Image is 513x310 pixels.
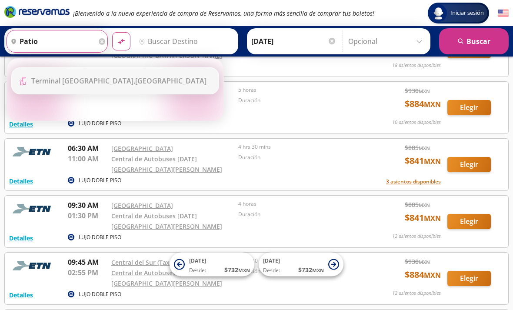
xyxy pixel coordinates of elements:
[9,143,57,160] img: RESERVAMOS
[424,270,441,280] small: MXN
[135,30,233,52] input: Buscar Destino
[439,28,509,54] button: Buscar
[392,290,441,297] p: 12 asientos disponibles
[238,267,250,273] small: MXN
[447,100,491,115] button: Elegir
[9,177,33,186] button: Detalles
[405,97,441,110] span: $ 884
[9,290,33,300] button: Detalles
[419,259,430,265] small: MXN
[386,178,441,186] button: 3 asientos disponibles
[263,267,280,274] span: Desde:
[79,177,121,184] p: LUJO DOBLE PISO
[259,253,343,277] button: [DATE]Desde:$732MXN
[405,86,430,95] span: $ 930
[392,233,441,240] p: 12 asientos disponibles
[9,120,33,129] button: Detalles
[419,202,430,208] small: MXN
[447,9,487,17] span: Iniciar sesión
[4,5,70,18] i: Brand Logo
[405,143,430,152] span: $ 885
[447,214,491,229] button: Elegir
[111,201,173,210] a: [GEOGRAPHIC_DATA]
[251,30,336,52] input: Elegir Fecha
[111,258,190,267] a: Central del Sur (Taxqueña)
[405,257,430,266] span: $ 930
[111,144,173,153] a: [GEOGRAPHIC_DATA]
[68,200,107,210] p: 09:30 AM
[424,213,441,223] small: MXN
[79,233,121,241] p: LUJO DOBLE PISO
[312,267,324,273] small: MXN
[73,9,374,17] em: ¡Bienvenido a la nueva experiencia de compra de Reservamos, una forma más sencilla de comprar tus...
[405,200,430,209] span: $ 885
[238,86,361,94] p: 5 horas
[405,268,441,281] span: $ 884
[392,119,441,126] p: 10 asientos disponibles
[68,143,107,153] p: 06:30 AM
[79,120,121,127] p: LUJO DOBLE PISO
[498,8,509,19] button: English
[68,257,107,267] p: 09:45 AM
[298,265,324,274] span: $ 732
[68,153,107,164] p: 11:00 AM
[405,154,441,167] span: $ 841
[31,76,135,86] b: Terminal [GEOGRAPHIC_DATA],
[189,267,206,274] span: Desde:
[419,88,430,94] small: MXN
[111,269,222,287] a: Central de Autobuses [DATE][GEOGRAPHIC_DATA][PERSON_NAME]
[111,155,222,173] a: Central de Autobuses [DATE][GEOGRAPHIC_DATA][PERSON_NAME]
[238,153,361,161] p: Duración
[424,100,441,109] small: MXN
[224,265,250,274] span: $ 732
[68,267,107,278] p: 02:55 PM
[238,200,361,208] p: 4 horas
[238,210,361,218] p: Duración
[4,5,70,21] a: Brand Logo
[238,143,361,151] p: 4 hrs 30 mins
[263,257,280,264] span: [DATE]
[9,233,33,243] button: Detalles
[9,200,57,217] img: RESERVAMOS
[189,257,206,264] span: [DATE]
[111,212,222,230] a: Central de Autobuses [DATE][GEOGRAPHIC_DATA][PERSON_NAME]
[79,290,121,298] p: LUJO DOBLE PISO
[31,76,207,86] div: [GEOGRAPHIC_DATA]
[68,210,107,221] p: 01:30 PM
[9,257,57,274] img: RESERVAMOS
[348,30,426,52] input: Opcional
[447,271,491,286] button: Elegir
[424,157,441,166] small: MXN
[447,157,491,172] button: Elegir
[170,253,254,277] button: [DATE]Desde:$732MXN
[238,97,361,104] p: Duración
[419,145,430,151] small: MXN
[405,211,441,224] span: $ 841
[7,30,97,52] input: Buscar Origen
[392,62,441,69] p: 18 asientos disponibles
